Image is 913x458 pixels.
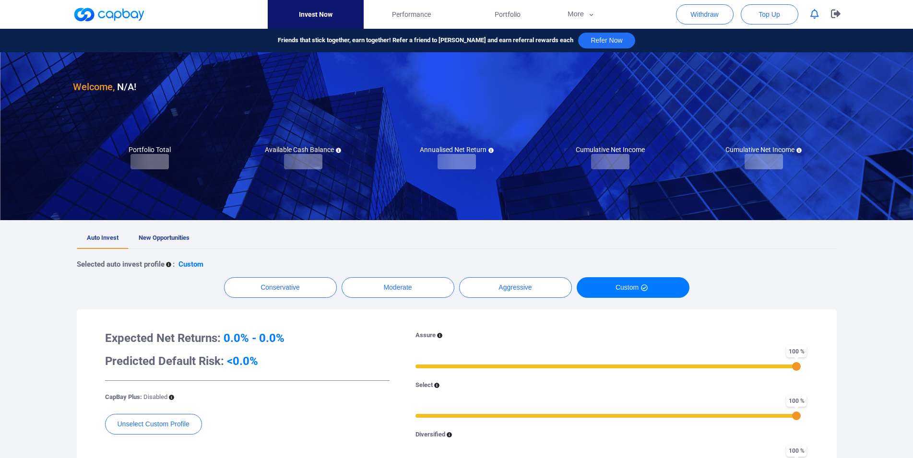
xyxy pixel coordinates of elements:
h3: Predicted Default Risk: [105,353,390,369]
p: Selected auto invest profile [77,258,165,270]
p: Custom [178,258,203,270]
p: Select [415,380,433,390]
h5: Cumulative Net Income [576,145,645,154]
button: Unselect Custom Profile [105,414,202,435]
button: Withdraw [676,4,734,24]
span: 100 % [786,345,806,357]
button: Top Up [741,4,798,24]
span: Welcome, [73,81,115,93]
span: Friends that stick together, earn together! Refer a friend to [PERSON_NAME] and earn referral rew... [278,35,573,46]
span: 100 % [786,395,806,407]
span: New Opportunities [139,234,190,241]
h3: N/A ! [73,79,136,94]
span: 100 % [786,445,806,457]
h5: Portfolio Total [129,145,171,154]
span: Portfolio [495,9,521,20]
h5: Annualised Net Return [420,145,494,154]
p: Diversified [415,430,445,440]
h3: Expected Net Returns: [105,330,390,346]
h5: Available Cash Balance [265,145,341,154]
p: : [173,258,175,270]
button: Aggressive [459,277,572,298]
button: Conservative [224,277,337,298]
button: Custom [577,277,689,298]
span: Performance [392,9,431,20]
span: 0.0% - 0.0% [224,331,285,345]
button: Moderate [342,277,454,298]
button: Refer Now [578,33,635,48]
span: Auto Invest [87,234,119,241]
span: Disabled [143,393,167,400]
p: CapBay Plus: [105,392,167,402]
h5: Cumulative Net Income [725,145,802,154]
p: Assure [415,330,436,341]
span: <0.0% [227,354,258,368]
span: Top Up [759,10,780,19]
